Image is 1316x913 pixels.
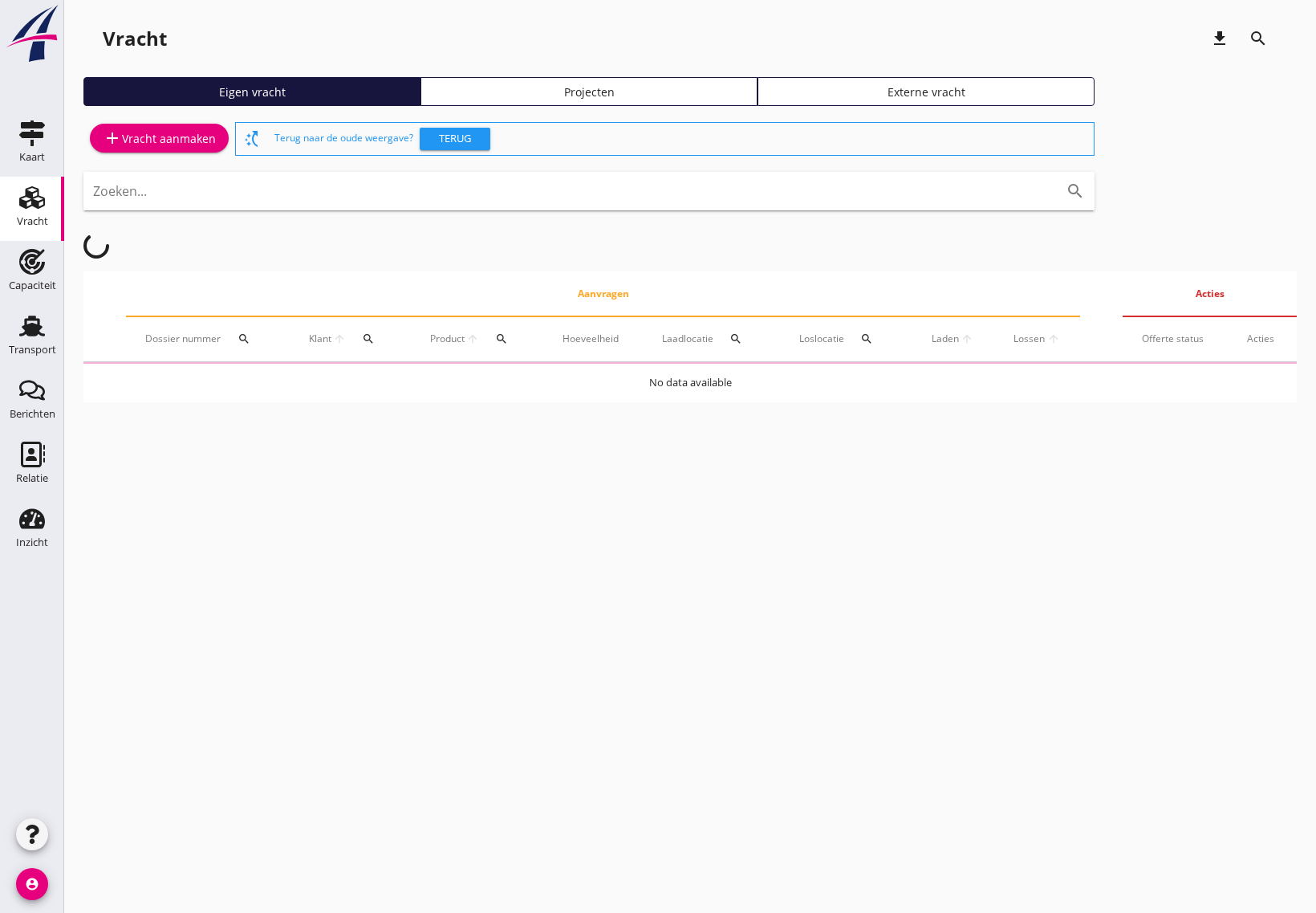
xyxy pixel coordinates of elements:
[662,320,762,358] div: Laadlocatie
[931,332,960,346] span: Laden
[428,84,750,100] div: Projecten
[332,332,347,345] i: arrow_upward
[1210,29,1229,48] i: download
[238,332,250,345] i: search
[1066,181,1085,201] i: search
[1142,332,1208,346] div: Offerte status
[83,77,420,106] a: Eigen vracht
[91,84,413,100] div: Eigen vracht
[16,868,48,900] i: account_circle
[426,131,484,147] div: Terug
[1013,332,1046,346] span: Lossen
[860,332,873,345] i: search
[10,409,55,419] div: Berichten
[16,473,48,483] div: Relatie
[242,129,262,149] i: switch_access_shortcut
[93,178,1040,204] input: Zoeken...
[103,26,167,51] div: Vracht
[960,332,974,345] i: arrow_upward
[145,320,270,358] div: Dossier nummer
[308,332,332,346] span: Klant
[16,537,48,548] div: Inzicht
[362,332,375,345] i: search
[19,152,45,162] div: Kaart
[765,84,1087,100] div: Externe vracht
[90,124,229,153] a: Vracht aanmaken
[1123,271,1297,316] th: Acties
[1247,332,1277,346] div: Acties
[429,332,465,346] span: Product
[729,332,742,345] i: search
[1249,29,1268,48] i: search
[9,344,56,355] div: Transport
[1046,332,1061,345] i: arrow_upward
[758,77,1095,106] a: Externe vracht
[495,332,508,345] i: search
[420,128,490,150] button: Terug
[83,364,1297,402] td: No data available
[274,123,1087,155] div: Terug naar de oude weergave?
[563,332,623,346] div: Hoeveelheid
[799,320,892,358] div: Loslocatie
[420,77,758,106] a: Projecten
[126,271,1080,316] th: Aanvragen
[103,128,122,148] i: add
[3,4,61,63] img: logo-small.a267ee39.svg
[465,332,480,345] i: arrow_upward
[17,216,48,226] div: Vracht
[9,280,56,291] div: Capaciteit
[103,128,216,148] div: Vracht aanmaken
